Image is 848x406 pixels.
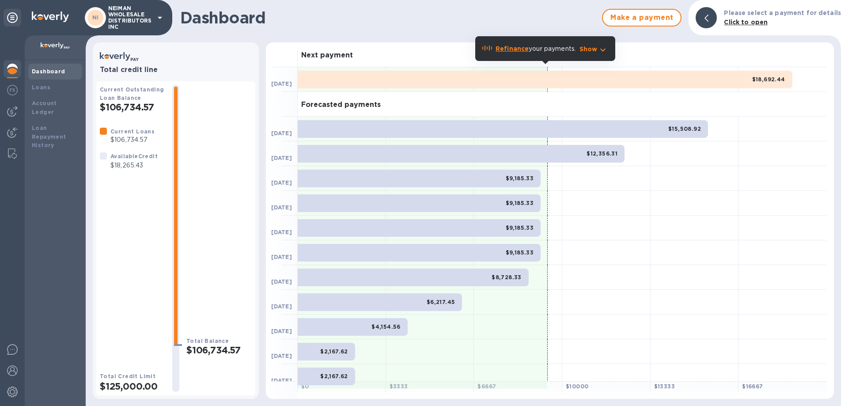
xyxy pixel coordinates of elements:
b: [DATE] [271,303,292,310]
b: [DATE] [271,353,292,359]
b: $ 16667 [742,383,763,390]
h2: $106,734.57 [100,102,165,113]
h3: Total credit line [100,66,252,74]
b: Loans [32,84,50,91]
b: Current Outstanding Loan Balance [100,86,164,101]
img: Foreign exchange [7,85,18,95]
b: [DATE] [271,377,292,384]
img: Logo [32,11,69,22]
h2: $125,000.00 [100,381,165,392]
b: Please select a payment for details [724,9,841,16]
span: Make a payment [610,12,674,23]
b: $9,185.33 [506,175,534,182]
p: Show [579,45,598,53]
b: [DATE] [271,278,292,285]
h1: Dashboard [180,8,598,27]
b: [DATE] [271,155,292,161]
b: Click to open [724,19,768,26]
b: Total Balance [186,338,229,344]
b: [DATE] [271,254,292,260]
b: $6,217.45 [427,299,455,305]
b: [DATE] [271,179,292,186]
h3: Next payment [301,51,353,60]
b: Loan Repayment History [32,125,66,149]
b: $ 10000 [566,383,588,390]
b: Total Credit Limit [100,373,155,379]
div: Unpin categories [4,9,21,27]
p: $106,734.57 [110,135,155,144]
button: Make a payment [602,9,681,27]
h3: Forecasted payments [301,101,381,109]
b: $18,692.44 [752,76,785,83]
b: NI [92,14,99,21]
b: $9,185.33 [506,200,534,206]
b: $9,185.33 [506,224,534,231]
b: Available Credit [110,153,158,159]
b: $9,185.33 [506,249,534,256]
b: $2,167.62 [320,348,348,355]
b: [DATE] [271,229,292,235]
h2: $106,734.57 [186,345,252,356]
p: $18,265.43 [110,161,158,170]
p: NEIMAN WHOLESALE DISTRIBUTORS INC [108,5,152,30]
b: Account Ledger [32,100,57,115]
b: [DATE] [271,80,292,87]
b: $8,728.33 [492,274,522,281]
b: [DATE] [271,130,292,137]
b: Refinance [496,45,529,52]
b: $2,167.62 [320,373,348,379]
p: your payments. [496,44,576,53]
button: Show [579,45,608,53]
b: [DATE] [271,204,292,211]
b: $4,154.56 [371,323,401,330]
b: $12,356.31 [587,150,617,157]
b: [DATE] [271,328,292,334]
b: $15,508.92 [668,125,701,132]
b: $ 13333 [654,383,675,390]
b: Dashboard [32,68,65,75]
b: Current Loans [110,128,155,135]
